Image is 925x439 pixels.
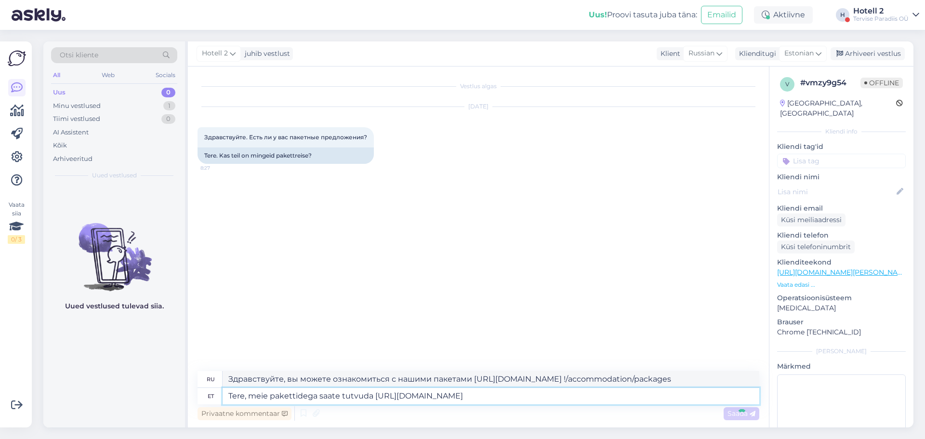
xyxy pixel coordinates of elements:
[154,69,177,81] div: Socials
[161,88,175,97] div: 0
[777,142,906,152] p: Kliendi tag'id
[43,206,185,293] img: No chats
[836,8,849,22] div: H
[161,114,175,124] div: 0
[53,128,89,137] div: AI Assistent
[785,80,789,88] span: v
[777,127,906,136] div: Kliendi info
[8,49,26,67] img: Askly Logo
[777,240,855,253] div: Küsi telefoninumbrit
[853,15,909,23] div: Tervise Paradiis OÜ
[831,47,905,60] div: Arhiveeri vestlus
[777,347,906,356] div: [PERSON_NAME]
[53,154,92,164] div: Arhiveeritud
[8,200,25,244] div: Vaata siia
[777,327,906,337] p: Chrome [TECHNICAL_ID]
[853,7,909,15] div: Hotell 2
[198,82,759,91] div: Vestlus algas
[784,48,814,59] span: Estonian
[53,88,66,97] div: Uus
[754,6,813,24] div: Aktiivne
[777,172,906,182] p: Kliendi nimi
[204,133,367,141] span: Здравствуйте. Есть ли у вас пакетные предложения?
[778,186,895,197] input: Lisa nimi
[589,10,607,19] b: Uus!
[777,361,906,372] p: Märkmed
[777,268,910,277] a: [URL][DOMAIN_NAME][PERSON_NAME]
[51,69,62,81] div: All
[777,280,906,289] p: Vaata edasi ...
[53,141,67,150] div: Kõik
[198,147,374,164] div: Tere. Kas teil on mingeid pakettreise?
[163,101,175,111] div: 1
[701,6,742,24] button: Emailid
[777,317,906,327] p: Brauser
[202,48,228,59] span: Hotell 2
[198,102,759,111] div: [DATE]
[53,101,101,111] div: Minu vestlused
[777,257,906,267] p: Klienditeekond
[735,49,776,59] div: Klienditugi
[589,9,697,21] div: Proovi tasuta juba täna:
[200,164,237,172] span: 8:27
[688,48,714,59] span: Russian
[780,98,896,119] div: [GEOGRAPHIC_DATA], [GEOGRAPHIC_DATA]
[777,303,906,313] p: [MEDICAL_DATA]
[777,230,906,240] p: Kliendi telefon
[92,171,137,180] span: Uued vestlused
[657,49,680,59] div: Klient
[241,49,290,59] div: juhib vestlust
[777,154,906,168] input: Lisa tag
[100,69,117,81] div: Web
[853,7,919,23] a: Hotell 2Tervise Paradiis OÜ
[60,50,98,60] span: Otsi kliente
[8,235,25,244] div: 0 / 3
[777,203,906,213] p: Kliendi email
[65,301,164,311] p: Uued vestlused tulevad siia.
[777,293,906,303] p: Operatsioonisüsteem
[860,78,903,88] span: Offline
[800,77,860,89] div: # vmzy9g54
[777,213,846,226] div: Küsi meiliaadressi
[53,114,100,124] div: Tiimi vestlused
